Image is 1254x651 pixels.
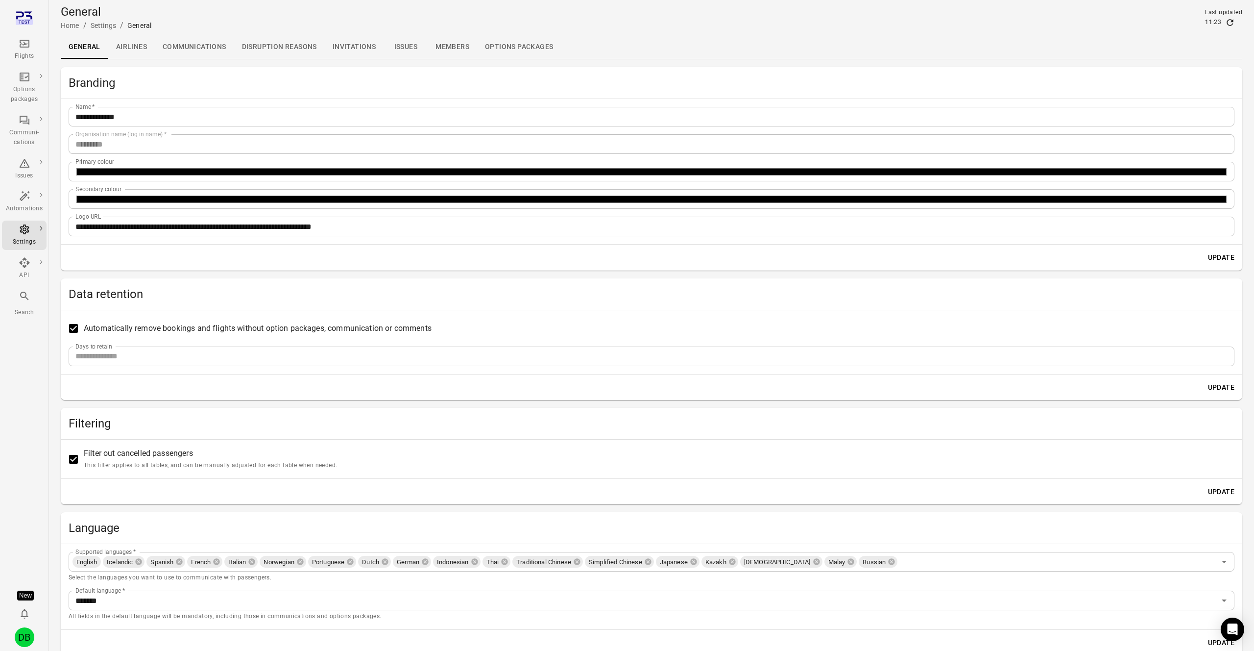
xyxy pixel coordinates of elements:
[15,627,34,647] div: DB
[1221,618,1244,641] div: Open Intercom Messenger
[127,21,151,30] div: General
[75,586,125,595] label: Default language
[428,35,477,59] a: Members
[17,591,34,601] div: Tooltip anchor
[108,35,155,59] a: Airlines
[512,556,583,568] div: Traditional Chinese
[1205,8,1242,18] div: Last updated
[6,171,43,181] div: Issues
[83,20,87,31] li: /
[75,342,112,351] label: Days to retain
[75,157,114,166] label: Primary colour
[61,4,151,20] h1: General
[84,323,432,334] span: Automatically remove bookings and flights without option packages, communication or comments
[1205,18,1221,27] div: 11:23
[72,557,101,567] span: English
[325,35,384,59] a: Invitations
[358,556,391,568] div: Dutch
[75,130,167,138] label: Organisation name (log in name)
[2,68,47,107] a: Options packages
[482,557,503,567] span: Thai
[1204,378,1238,397] button: Update
[61,20,151,31] nav: Breadcrumbs
[1225,18,1235,27] button: Refresh data
[61,35,108,59] a: General
[146,556,185,568] div: Spanish
[2,187,47,217] a: Automations
[6,271,43,280] div: API
[146,557,177,567] span: Spanish
[75,185,121,193] label: Secondary colour
[701,557,730,567] span: Kazakh
[2,221,47,250] a: Settings
[2,35,47,64] a: Flights
[69,286,1234,302] h2: Data retention
[75,212,101,221] label: Logo URL
[656,556,699,568] div: Japanese
[6,128,43,148] div: Communi-cations
[187,556,222,568] div: French
[1204,249,1238,267] button: Update
[482,556,511,568] div: Thai
[656,557,692,567] span: Japanese
[1217,594,1231,607] button: Open
[701,556,738,568] div: Kazakh
[69,573,1234,583] p: Select the languages you want to use to communicate with passengers.
[6,51,43,61] div: Flights
[103,557,137,567] span: Icelandic
[393,557,423,567] span: German
[358,557,383,567] span: Dutch
[260,556,306,568] div: Norwegian
[6,308,43,318] div: Search
[859,557,890,567] span: Russian
[11,624,38,651] button: Daníel Benediktsson
[585,556,654,568] div: Simplified Chinese
[6,204,43,214] div: Automations
[84,448,337,471] span: Filter out cancelled passengers
[6,237,43,247] div: Settings
[75,548,136,556] label: Supported languages
[384,35,428,59] a: Issues
[61,35,1242,59] div: Local navigation
[859,556,897,568] div: Russian
[15,604,34,624] button: Notifications
[433,557,473,567] span: Indonesian
[224,557,250,567] span: Italian
[1217,555,1231,569] button: Open
[120,20,123,31] li: /
[69,520,1234,536] h2: Language
[75,102,95,111] label: Name
[477,35,561,59] a: Options packages
[260,557,298,567] span: Norwegian
[61,22,79,29] a: Home
[91,22,116,29] a: Settings
[308,557,349,567] span: Portuguese
[433,556,481,568] div: Indonesian
[2,287,47,320] button: Search
[69,612,1234,622] p: All fields in the default language will be mandatory, including those in communications and optio...
[2,111,47,150] a: Communi-cations
[740,557,815,567] span: [DEMOGRAPHIC_DATA]
[69,416,1234,431] h2: Filtering
[155,35,234,59] a: Communications
[512,557,575,567] span: Traditional Chinese
[224,556,258,568] div: Italian
[187,557,215,567] span: French
[6,85,43,104] div: Options packages
[393,556,431,568] div: German
[824,557,849,567] span: Malay
[824,556,857,568] div: Malay
[84,461,337,471] p: This filter applies to all tables, and can be manually adjusted for each table when needed.
[740,556,822,568] div: [DEMOGRAPHIC_DATA]
[585,557,646,567] span: Simplified Chinese
[308,556,357,568] div: Portuguese
[103,556,145,568] div: Icelandic
[234,35,325,59] a: Disruption reasons
[69,75,1234,91] h2: Branding
[2,254,47,283] a: API
[1204,483,1238,501] button: Update
[2,154,47,184] a: Issues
